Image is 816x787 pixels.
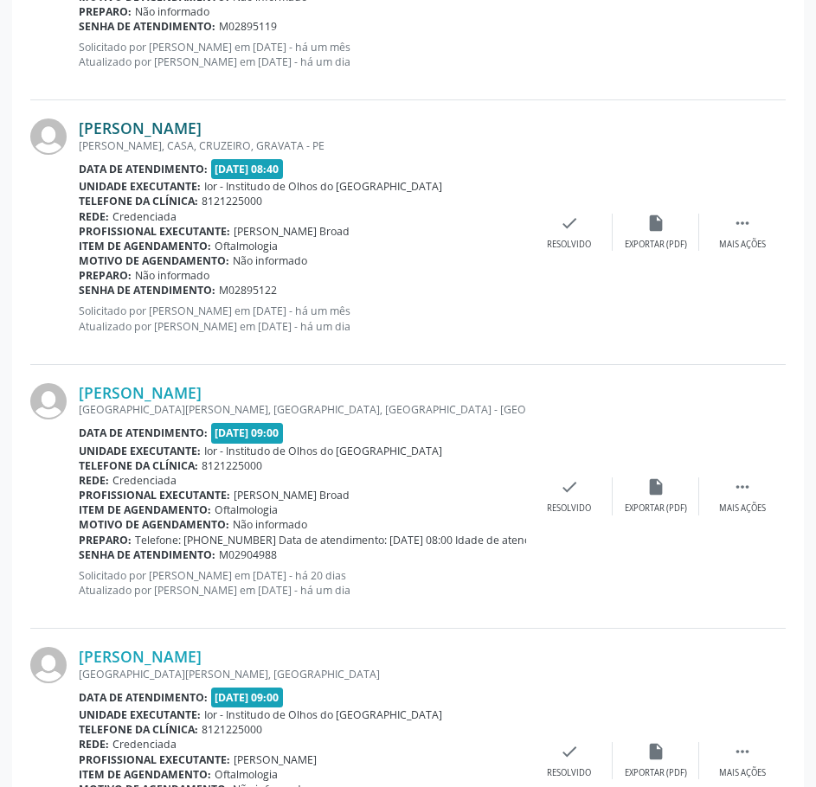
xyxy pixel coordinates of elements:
[79,690,208,705] b: Data de atendimento:
[79,224,230,239] b: Profissional executante:
[30,118,67,155] img: img
[79,425,208,440] b: Data de atendimento:
[719,767,766,779] div: Mais ações
[79,253,229,268] b: Motivo de agendamento:
[625,239,687,251] div: Exportar (PDF)
[79,752,230,767] b: Profissional executante:
[79,383,202,402] a: [PERSON_NAME]
[219,283,277,298] span: M02895122
[79,444,201,458] b: Unidade executante:
[79,239,211,253] b: Item de agendamento:
[79,209,109,224] b: Rede:
[79,40,526,69] p: Solicitado por [PERSON_NAME] em [DATE] - há um mês Atualizado por [PERSON_NAME] em [DATE] - há um...
[233,517,307,532] span: Não informado
[79,179,201,194] b: Unidade executante:
[79,547,215,562] b: Senha de atendimento:
[219,547,277,562] span: M02904988
[202,194,262,208] span: 8121225000
[79,647,202,666] a: [PERSON_NAME]
[215,767,278,782] span: Oftalmologia
[79,767,211,782] b: Item de agendamento:
[719,239,766,251] div: Mais ações
[202,458,262,473] span: 8121225000
[202,722,262,737] span: 8121225000
[211,688,284,707] span: [DATE] 09:00
[560,477,579,496] i: check
[79,502,211,517] b: Item de agendamento:
[234,752,317,767] span: [PERSON_NAME]
[135,4,209,19] span: Não informado
[211,159,284,179] span: [DATE] 08:40
[719,502,766,515] div: Mais ações
[79,667,526,681] div: [GEOGRAPHIC_DATA][PERSON_NAME], [GEOGRAPHIC_DATA]
[547,239,591,251] div: Resolvido
[79,533,132,547] b: Preparo:
[733,742,752,761] i: 
[79,517,229,532] b: Motivo de agendamento:
[79,138,526,153] div: [PERSON_NAME], CASA, CRUZEIRO, GRAVATA - PE
[112,209,177,224] span: Credenciada
[79,707,201,722] b: Unidade executante:
[204,444,442,458] span: Ior - Institudo de Olhos do [GEOGRAPHIC_DATA]
[547,502,591,515] div: Resolvido
[211,423,284,443] span: [DATE] 09:00
[625,767,687,779] div: Exportar (PDF)
[646,477,665,496] i: insert_drive_file
[646,742,665,761] i: insert_drive_file
[79,4,132,19] b: Preparo:
[30,647,67,683] img: img
[646,214,665,233] i: insert_drive_file
[30,383,67,419] img: img
[560,214,579,233] i: check
[733,214,752,233] i: 
[79,162,208,176] b: Data de atendimento:
[79,737,109,752] b: Rede:
[733,477,752,496] i: 
[79,19,215,34] b: Senha de atendimento:
[625,502,687,515] div: Exportar (PDF)
[112,473,177,488] span: Credenciada
[204,707,442,722] span: Ior - Institudo de Olhos do [GEOGRAPHIC_DATA]
[79,473,109,488] b: Rede:
[219,19,277,34] span: M02895119
[547,767,591,779] div: Resolvido
[112,737,177,752] span: Credenciada
[79,118,202,138] a: [PERSON_NAME]
[79,283,215,298] b: Senha de atendimento:
[204,179,442,194] span: Ior - Institudo de Olhos do [GEOGRAPHIC_DATA]
[79,304,526,333] p: Solicitado por [PERSON_NAME] em [DATE] - há um mês Atualizado por [PERSON_NAME] em [DATE] - há um...
[135,268,209,283] span: Não informado
[135,533,655,547] span: Telefone: [PHONE_NUMBER] Data de atendimento: [DATE] 08:00 Idade de atendimento: de 10 a 120 anos
[215,502,278,517] span: Oftalmologia
[234,488,350,502] span: [PERSON_NAME] Broad
[560,742,579,761] i: check
[79,402,526,417] div: [GEOGRAPHIC_DATA][PERSON_NAME], [GEOGRAPHIC_DATA], [GEOGRAPHIC_DATA] - [GEOGRAPHIC_DATA]
[234,224,350,239] span: [PERSON_NAME] Broad
[79,488,230,502] b: Profissional executante:
[79,722,198,737] b: Telefone da clínica:
[79,568,526,598] p: Solicitado por [PERSON_NAME] em [DATE] - há 20 dias Atualizado por [PERSON_NAME] em [DATE] - há u...
[79,458,198,473] b: Telefone da clínica:
[215,239,278,253] span: Oftalmologia
[79,268,132,283] b: Preparo:
[79,194,198,208] b: Telefone da clínica:
[233,253,307,268] span: Não informado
